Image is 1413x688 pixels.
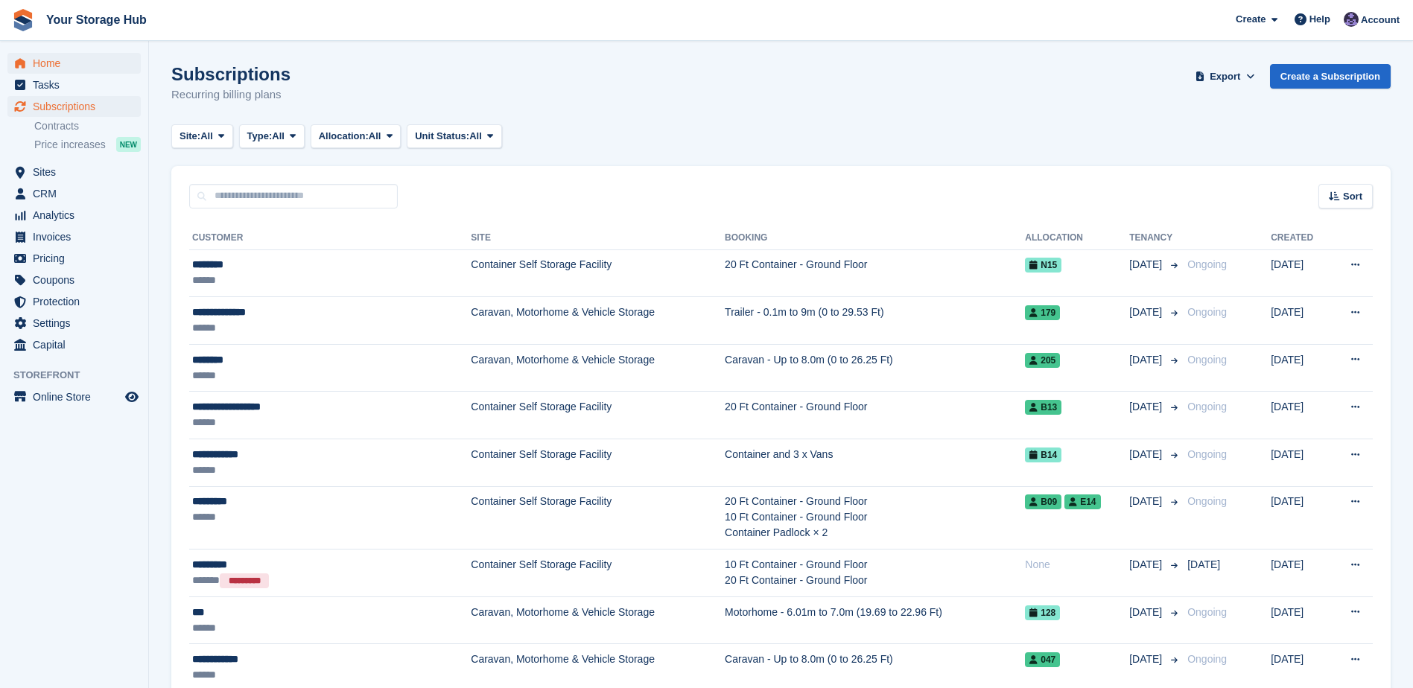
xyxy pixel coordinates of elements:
[369,129,381,144] span: All
[7,205,141,226] a: menu
[725,596,1025,644] td: Motorhome - 6.01m to 7.0m (19.69 to 22.96 Ft)
[1025,557,1129,573] div: None
[1129,352,1165,368] span: [DATE]
[1187,448,1227,460] span: Ongoing
[7,226,141,247] a: menu
[471,439,725,487] td: Container Self Storage Facility
[34,119,141,133] a: Contracts
[7,386,141,407] a: menu
[34,136,141,153] a: Price increases NEW
[725,486,1025,550] td: 20 Ft Container - Ground Floor 10 Ft Container - Ground Floor Container Padlock × 2
[1129,226,1181,250] th: Tenancy
[1129,605,1165,620] span: [DATE]
[7,183,141,204] a: menu
[33,162,122,182] span: Sites
[1129,447,1165,462] span: [DATE]
[725,226,1025,250] th: Booking
[33,226,122,247] span: Invoices
[1025,258,1061,273] span: N15
[1271,550,1330,597] td: [DATE]
[33,53,122,74] span: Home
[415,129,469,144] span: Unit Status:
[471,249,725,297] td: Container Self Storage Facility
[1343,189,1362,204] span: Sort
[1187,258,1227,270] span: Ongoing
[34,138,106,152] span: Price increases
[1129,305,1165,320] span: [DATE]
[33,205,122,226] span: Analytics
[247,129,273,144] span: Type:
[171,124,233,149] button: Site: All
[7,334,141,355] a: menu
[1064,494,1100,509] span: E14
[33,96,122,117] span: Subscriptions
[33,183,122,204] span: CRM
[239,124,305,149] button: Type: All
[272,129,285,144] span: All
[725,439,1025,487] td: Container and 3 x Vans
[7,53,141,74] a: menu
[40,7,153,32] a: Your Storage Hub
[7,291,141,312] a: menu
[1129,494,1165,509] span: [DATE]
[1270,64,1391,89] a: Create a Subscription
[1187,354,1227,366] span: Ongoing
[1271,344,1330,392] td: [DATE]
[1271,297,1330,345] td: [DATE]
[33,334,122,355] span: Capital
[171,86,290,103] p: Recurring billing plans
[12,9,34,31] img: stora-icon-8386f47178a22dfd0bd8f6a31ec36ba5ce8667c1dd55bd0f319d3a0aa187defe.svg
[1187,558,1220,570] span: [DATE]
[33,248,122,269] span: Pricing
[725,550,1025,597] td: 10 Ft Container - Ground Floor 20 Ft Container - Ground Floor
[1271,486,1330,550] td: [DATE]
[123,388,141,406] a: Preview store
[1025,494,1061,509] span: B09
[7,96,141,117] a: menu
[1187,495,1227,507] span: Ongoing
[471,344,725,392] td: Caravan, Motorhome & Vehicle Storage
[471,226,725,250] th: Site
[311,124,401,149] button: Allocation: All
[33,313,122,334] span: Settings
[1271,226,1330,250] th: Created
[189,226,471,250] th: Customer
[7,248,141,269] a: menu
[33,270,122,290] span: Coupons
[1129,557,1165,573] span: [DATE]
[1129,257,1165,273] span: [DATE]
[1025,652,1060,667] span: 047
[725,344,1025,392] td: Caravan - Up to 8.0m (0 to 26.25 Ft)
[469,129,482,144] span: All
[1210,69,1240,84] span: Export
[7,74,141,95] a: menu
[200,129,213,144] span: All
[1129,399,1165,415] span: [DATE]
[1187,306,1227,318] span: Ongoing
[1025,400,1061,415] span: B13
[1361,13,1400,28] span: Account
[33,291,122,312] span: Protection
[33,386,122,407] span: Online Store
[1187,401,1227,413] span: Ongoing
[319,129,369,144] span: Allocation:
[1344,12,1359,27] img: Liam Beddard
[1025,226,1129,250] th: Allocation
[1271,439,1330,487] td: [DATE]
[725,249,1025,297] td: 20 Ft Container - Ground Floor
[407,124,501,149] button: Unit Status: All
[1025,447,1061,462] span: B14
[1187,653,1227,665] span: Ongoing
[13,368,148,383] span: Storefront
[1271,249,1330,297] td: [DATE]
[471,486,725,550] td: Container Self Storage Facility
[1129,652,1165,667] span: [DATE]
[7,313,141,334] a: menu
[1271,392,1330,439] td: [DATE]
[1236,12,1266,27] span: Create
[1025,605,1060,620] span: 128
[1193,64,1258,89] button: Export
[471,392,725,439] td: Container Self Storage Facility
[471,297,725,345] td: Caravan, Motorhome & Vehicle Storage
[180,129,200,144] span: Site:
